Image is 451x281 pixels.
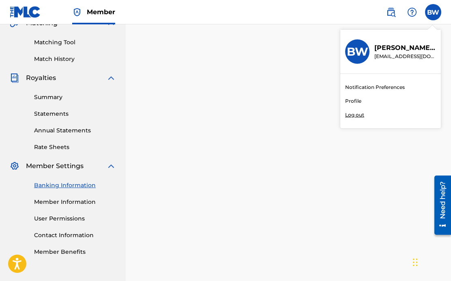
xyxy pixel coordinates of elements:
a: User Permissions [34,214,116,223]
a: Annual Statements [34,126,116,135]
a: Member Benefits [34,248,116,256]
img: help [407,7,417,17]
div: User Menu [425,4,441,20]
div: Drag [413,250,418,275]
div: Help [404,4,420,20]
iframe: Chat Widget [410,242,451,281]
img: Member Settings [10,161,19,171]
img: MLC Logo [10,6,41,18]
img: expand [106,161,116,171]
a: Banking Information [34,181,116,190]
img: expand [106,73,116,83]
a: Profile [345,97,361,105]
p: Bradley White [374,43,436,53]
a: Match History [34,55,116,63]
a: Notification Preferences [345,84,405,91]
h3: BW [347,45,368,59]
img: Top Rightsholder [72,7,82,17]
a: Public Search [383,4,399,20]
a: Member Information [34,198,116,206]
span: Member [87,7,115,17]
a: Matching Tool [34,38,116,47]
span: Royalties [26,73,56,83]
span: Member Settings [26,161,84,171]
a: Contact Information [34,231,116,240]
p: thebandmileage@gmail.com [374,53,436,60]
iframe: Resource Center [428,172,451,238]
a: Summary [34,93,116,102]
a: Rate Sheets [34,143,116,151]
img: Royalties [10,73,19,83]
p: Log out [345,111,364,119]
img: search [386,7,396,17]
a: Statements [34,110,116,118]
